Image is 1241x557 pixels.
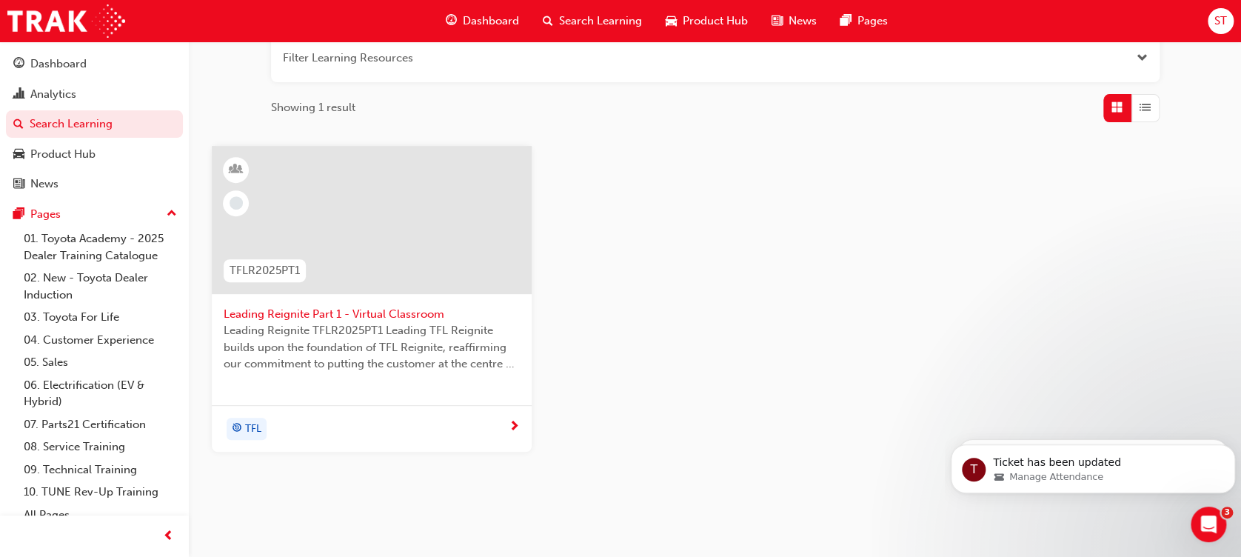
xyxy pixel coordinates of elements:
span: guage-icon [13,58,24,71]
a: 09. Technical Training [18,458,183,481]
a: news-iconNews [760,6,829,36]
a: 01. Toyota Academy - 2025 Dealer Training Catalogue [18,227,183,267]
span: news-icon [13,178,24,191]
span: Dashboard [463,13,519,30]
a: 07. Parts21 Certification [18,413,183,436]
div: News [30,176,58,193]
a: News [6,170,183,198]
a: Dashboard [6,50,183,78]
a: TFLR2025PT1Leading Reignite Part 1 - Virtual ClassroomLeading Reignite TFLR2025PT1 Leading TFL Re... [212,146,532,452]
a: Search Learning [6,110,183,138]
span: News [789,13,817,30]
div: Analytics [30,86,76,103]
a: 04. Customer Experience [18,329,183,352]
a: 06. Electrification (EV & Hybrid) [18,374,183,413]
button: Open the filter [1137,50,1148,67]
iframe: Intercom notifications message [945,413,1241,517]
a: Product Hub [6,141,183,168]
span: Grid [1111,99,1123,116]
span: Pages [857,13,888,30]
span: Search Learning [559,13,642,30]
span: car-icon [666,12,677,30]
div: Pages [30,206,61,223]
span: Leading Reignite Part 1 - Virtual Classroom [224,306,520,323]
div: Product Hub [30,146,96,163]
span: List [1140,99,1151,116]
a: Analytics [6,81,183,108]
button: Pages [6,201,183,228]
span: target-icon [232,419,242,438]
span: pages-icon [13,208,24,221]
img: Trak [7,4,125,38]
a: search-iconSearch Learning [531,6,654,36]
span: ST [1214,13,1227,30]
a: 02. New - Toyota Dealer Induction [18,267,183,306]
a: pages-iconPages [829,6,900,36]
iframe: Intercom live chat [1191,507,1226,542]
span: search-icon [13,118,24,131]
span: TFLR2025PT1 [230,262,300,279]
span: 3 [1221,507,1233,518]
span: Leading Reignite TFLR2025PT1 Leading TFL Reignite builds upon the foundation of TFL Reignite, rea... [224,322,520,373]
span: guage-icon [446,12,457,30]
span: prev-icon [163,527,174,546]
a: 03. Toyota For Life [18,306,183,329]
a: 08. Service Training [18,436,183,458]
div: Dashboard [30,56,87,73]
a: All Pages [18,504,183,527]
span: Product Hub [683,13,748,30]
a: car-iconProduct Hub [654,6,760,36]
span: learningResourceType_INSTRUCTOR_LED-icon [231,160,241,179]
span: TFL [245,421,261,438]
span: pages-icon [840,12,852,30]
a: 05. Sales [18,351,183,374]
span: up-icon [167,204,177,224]
span: learningRecordVerb_NONE-icon [230,196,243,210]
span: car-icon [13,148,24,161]
span: Showing 1 result [271,99,355,116]
span: chart-icon [13,88,24,101]
a: 10. TUNE Rev-Up Training [18,481,183,504]
a: guage-iconDashboard [434,6,531,36]
span: news-icon [772,12,783,30]
button: ST [1208,8,1234,34]
span: next-icon [509,421,520,434]
button: DashboardAnalyticsSearch LearningProduct HubNews [6,47,183,201]
span: search-icon [543,12,553,30]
